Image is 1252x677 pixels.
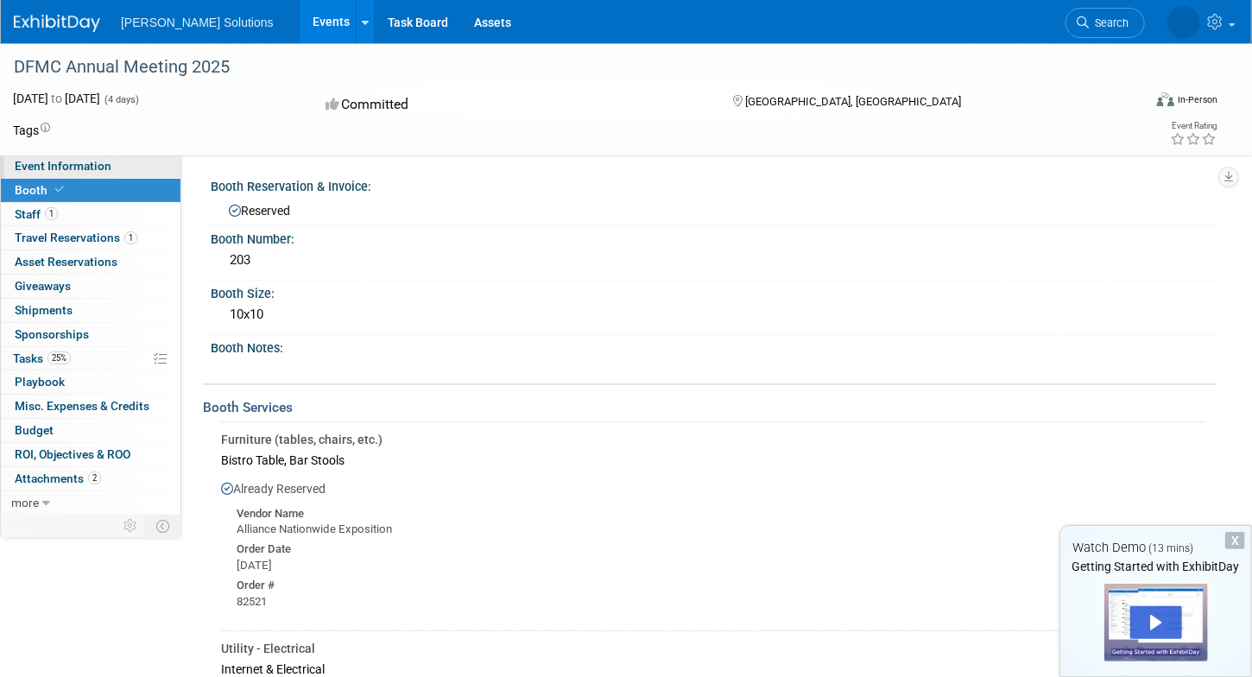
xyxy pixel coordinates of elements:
[15,255,117,269] span: Asset Reservations
[15,423,54,437] span: Budget
[1,179,180,202] a: Booth
[146,515,181,537] td: Toggle Event Tabs
[203,398,1217,417] div: Booth Services
[745,95,961,108] span: [GEOGRAPHIC_DATA], [GEOGRAPHIC_DATA]
[15,447,130,461] span: ROI, Objectives & ROO
[1,347,180,370] a: Tasks25%
[15,207,58,221] span: Staff
[13,92,100,105] span: [DATE] [DATE]
[1,370,180,394] a: Playbook
[13,351,71,365] span: Tasks
[1039,90,1218,116] div: Event Format
[15,231,137,244] span: Travel Reservations
[14,15,100,32] img: ExhibitDay
[221,471,1205,624] div: Already Reserved
[221,448,1205,471] div: Bistro Table, Bar Stools
[221,640,1205,657] div: Utility - Electrical
[237,522,1205,538] div: Alliance Nationwide Exposition
[237,594,1205,611] div: 82521
[116,515,146,537] td: Personalize Event Tab Strip
[8,52,1115,83] div: DFMC Annual Meeting 2025
[1167,6,1200,39] img: Vanessa Chambers
[1,419,180,442] a: Budget
[15,327,89,341] span: Sponsorships
[1,203,180,226] a: Staff1
[48,92,65,105] span: to
[237,574,1205,594] div: Order #
[1089,16,1129,29] span: Search
[11,496,39,509] span: more
[1060,558,1251,575] div: Getting Started with ExhibitDay
[47,351,71,364] span: 25%
[88,471,101,484] span: 2
[1,395,180,418] a: Misc. Expenses & Credits
[103,94,139,105] span: (4 days)
[1,443,180,466] a: ROI, Objectives & ROO
[1,275,180,298] a: Giveaways
[15,471,101,485] span: Attachments
[1157,92,1174,106] img: Format-Inperson.png
[211,174,1217,195] div: Booth Reservation & Invoice:
[1225,532,1245,549] div: Dismiss
[15,399,149,413] span: Misc. Expenses & Credits
[221,431,1205,448] div: Furniture (tables, chairs, etc.)
[121,16,274,29] span: [PERSON_NAME] Solutions
[15,183,67,197] span: Booth
[211,335,1217,357] div: Booth Notes:
[1177,93,1217,106] div: In-Person
[224,301,1205,328] div: 10x10
[211,281,1217,302] div: Booth Size:
[15,375,65,389] span: Playbook
[15,303,73,317] span: Shipments
[1,299,180,322] a: Shipments
[224,247,1205,274] div: 203
[1,323,180,346] a: Sponsorships
[1170,122,1217,130] div: Event Rating
[1130,606,1182,639] div: Play
[1,226,180,250] a: Travel Reservations1
[1060,539,1251,557] div: Watch Demo
[15,159,111,173] span: Event Information
[211,226,1217,248] div: Booth Number:
[1,250,180,274] a: Asset Reservations
[237,538,1205,558] div: Order Date
[320,90,705,120] div: Committed
[124,231,137,244] span: 1
[45,207,58,220] span: 1
[15,279,71,293] span: Giveaways
[1,155,180,178] a: Event Information
[1,491,180,515] a: more
[1065,8,1145,38] a: Search
[1,467,180,490] a: Attachments2
[13,122,50,139] td: Tags
[55,185,64,194] i: Booth reservation complete
[1148,542,1193,554] span: (13 mins)
[237,503,1205,522] div: Vendor Name
[237,558,1205,574] div: [DATE]
[224,198,1205,219] div: Reserved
